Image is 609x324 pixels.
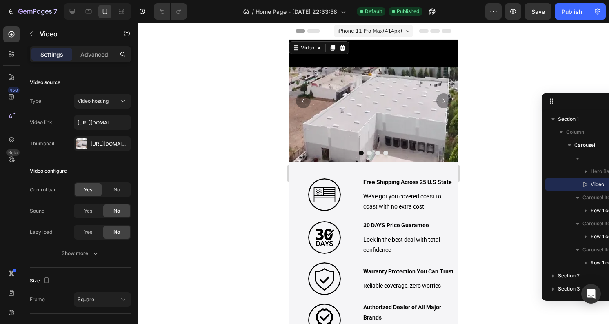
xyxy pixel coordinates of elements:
[6,149,20,156] div: Beta
[30,275,51,286] div: Size
[562,7,582,16] div: Publish
[74,292,131,307] button: Square
[252,7,254,16] span: /
[30,296,45,303] div: Frame
[30,246,131,261] button: Show more
[8,87,20,93] div: 450
[74,94,131,109] button: Video hosting
[555,3,589,20] button: Publish
[62,249,100,257] div: Show more
[30,229,52,236] div: Lazy load
[19,281,52,313] img: gempages_580778047691555753-b5c8f9fb-1e38-43e2-8319-c08207b812cd.svg
[558,272,580,280] span: Section 2
[397,8,419,15] span: Published
[289,23,458,324] iframe: Design area
[591,180,604,189] span: Video
[574,141,595,149] span: Carousel
[80,50,108,59] p: Advanced
[3,3,61,20] button: 7
[525,3,551,20] button: Save
[531,8,545,15] span: Save
[78,98,109,104] span: Video hosting
[84,186,92,193] span: Yes
[30,207,44,215] div: Sound
[30,186,56,193] div: Control bar
[365,8,382,15] span: Default
[30,167,67,175] div: Video configure
[74,115,131,130] input: Insert video url here
[113,186,120,193] span: No
[256,7,337,16] span: Home Page - [DATE] 22:33:58
[566,128,584,136] span: Column
[558,285,580,293] span: Section 3
[84,207,92,215] span: Yes
[91,140,129,148] div: [URL][DOMAIN_NAME]
[30,119,52,126] div: Video link
[30,79,60,86] div: Video source
[558,115,579,123] span: Section 1
[53,7,57,16] p: 7
[581,284,601,304] div: Open Intercom Messenger
[154,3,187,20] div: Undo/Redo
[40,50,63,59] p: Settings
[84,229,92,236] span: Yes
[113,207,120,215] span: No
[30,140,54,147] div: Thumbnail
[113,229,120,236] span: No
[30,98,41,105] div: Type
[40,29,109,39] p: Video
[78,296,94,302] span: Square
[74,280,167,300] p: Authorized Dealer of All Major Brands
